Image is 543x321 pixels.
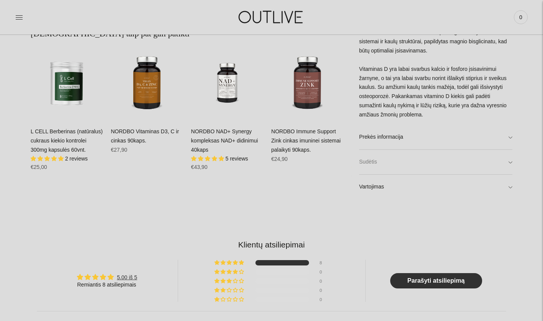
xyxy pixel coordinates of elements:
a: 0 [514,9,528,26]
span: 5 reviews [226,156,248,162]
h2: Klientų atsiliepimai [37,239,506,250]
a: Prekės informacija [359,125,512,149]
a: L CELL Berberinas (natūralus) cukraus kiekio kontrolei 300mg kapsulės 60vnt. [31,128,103,153]
span: 5.00 stars [191,156,226,162]
a: NORDBO Vitaminas D3, C ir cinkas 90kaps. [111,128,179,144]
span: €43,90 [191,164,208,170]
a: 5.00 iš 5 [117,274,137,280]
a: NORDBO NAD+ Synergy kompleksas NAD+ didinimui 40kaps [191,128,258,153]
a: NORDBO Immune Support Zink cinkas imuninei sistemai palaikyti 90kaps. [271,128,340,153]
div: 100% (8) reviews with 5 star rating [214,260,245,265]
a: Sudėtis [359,150,512,174]
div: Average rating is 5.00 stars [77,273,137,282]
a: NORDBO Vitaminas D3, C ir cinkas 90kaps. [111,47,183,120]
span: €25,00 [31,164,47,170]
a: L CELL Berberinas (natūralus) cukraus kiekio kontrolei 300mg kapsulės 60vnt. [31,47,103,120]
span: 5.00 stars [31,156,65,162]
a: NORDBO NAD+ Synergy kompleksas NAD+ didinimui 40kaps [191,47,263,120]
span: 2 reviews [65,156,88,162]
p: NORDBO vitaminas D3 ir K2 - tai pažangus derinys imuninei sistemai ir kaulų struktūrai, papildyta... [359,28,512,120]
div: Remiantis 8 atsiliepimais [77,281,137,289]
img: OUTLIVE [224,4,319,30]
div: 8 [320,260,329,265]
span: €24,90 [271,156,288,162]
a: Parašyti atsiliepimą [390,273,482,288]
a: Vartojimas [359,175,512,199]
a: NORDBO Immune Support Zink cinkas imuninei sistemai palaikyti 90kaps. [271,47,343,120]
span: €27,90 [111,147,127,153]
span: 0 [515,12,526,23]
